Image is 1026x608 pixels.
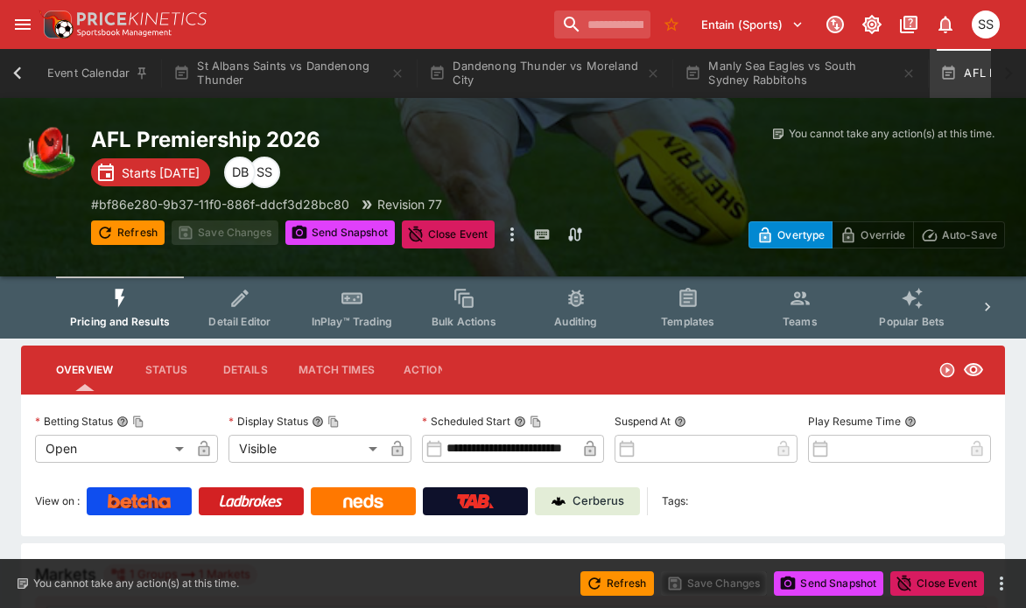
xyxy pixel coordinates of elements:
span: Templates [661,315,714,328]
button: Notifications [930,9,961,40]
button: Overview [42,349,127,391]
img: Neds [343,494,383,508]
img: PriceKinetics Logo [39,7,74,42]
button: Close Event [402,220,495,248]
button: Display StatusCopy To Clipboard [312,416,324,428]
button: Dandenong Thunder vs Moreland City [418,49,671,98]
button: Send Snapshot [774,571,883,596]
div: Sam Somerville [972,10,1000,38]
label: Tags: [662,487,688,515]
button: Toggle light/dark mode [856,9,888,40]
span: Auditing [554,315,597,328]
div: Sam Somerville [249,157,280,188]
p: Revision 77 [377,195,442,213]
p: Copy To Clipboard [91,195,349,213]
img: Betcha [108,494,171,508]
p: Scheduled Start [422,414,510,429]
button: No Bookmarks [657,10,685,38]
span: Pricing and Results [70,315,170,328]
svg: Open [938,361,956,379]
button: St Albans Saints vs Dandenong Thunder [163,49,415,98]
button: Overtype [748,221,833,248]
button: Refresh [91,220,165,245]
span: Bulk Actions [432,315,496,328]
img: Cerberus [552,494,566,508]
span: Popular Bets [879,315,945,328]
button: Betting StatusCopy To Clipboard [116,416,129,428]
div: Visible [228,435,383,463]
button: Auto-Save [913,221,1005,248]
div: Dylan Brown [224,157,256,188]
button: Status [127,349,206,391]
p: Suspend At [615,414,671,429]
label: View on : [35,487,80,515]
p: Auto-Save [942,226,997,244]
span: InPlay™ Trading [312,315,392,328]
p: Cerberus [573,493,624,510]
button: Copy To Clipboard [530,416,542,428]
a: Cerberus [535,487,640,515]
div: Event type filters [56,276,970,339]
img: australian_rules.png [21,126,77,182]
button: Copy To Clipboard [327,416,340,428]
h2: Copy To Clipboard [91,126,624,153]
p: You cannot take any action(s) at this time. [789,126,994,142]
button: Suspend At [674,416,686,428]
button: Connected to PK [819,9,851,40]
button: Select Tenant [691,10,814,38]
button: more [991,573,1012,594]
button: Close Event [890,571,984,596]
img: Sportsbook Management [77,29,172,37]
button: Send Snapshot [285,220,395,245]
p: Overtype [777,226,825,244]
button: Sam Somerville [966,5,1005,44]
p: Display Status [228,414,308,429]
p: You cannot take any action(s) at this time. [33,576,239,591]
button: Override [832,221,913,248]
button: Documentation [893,9,924,40]
button: Details [206,349,285,391]
button: open drawer [7,9,39,40]
img: TabNZ [457,494,494,508]
div: Start From [748,221,1005,248]
button: Play Resume Time [904,416,917,428]
button: Event Calendar [37,49,159,98]
button: Copy To Clipboard [132,416,144,428]
svg: Visible [963,360,984,381]
input: search [554,10,650,38]
div: Open [35,435,190,463]
p: Starts [DATE] [122,164,200,182]
p: Betting Status [35,414,113,429]
button: Actions [389,349,467,391]
img: Ladbrokes [219,494,283,508]
button: Refresh [580,571,654,596]
button: Scheduled StartCopy To Clipboard [514,416,526,428]
button: Match Times [285,349,389,391]
img: PriceKinetics [77,12,207,25]
button: Manly Sea Eagles vs South Sydney Rabbitohs [674,49,926,98]
span: Teams [783,315,818,328]
p: Play Resume Time [808,414,901,429]
span: Detail Editor [208,315,271,328]
button: more [502,220,523,248]
p: Override [861,226,905,244]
